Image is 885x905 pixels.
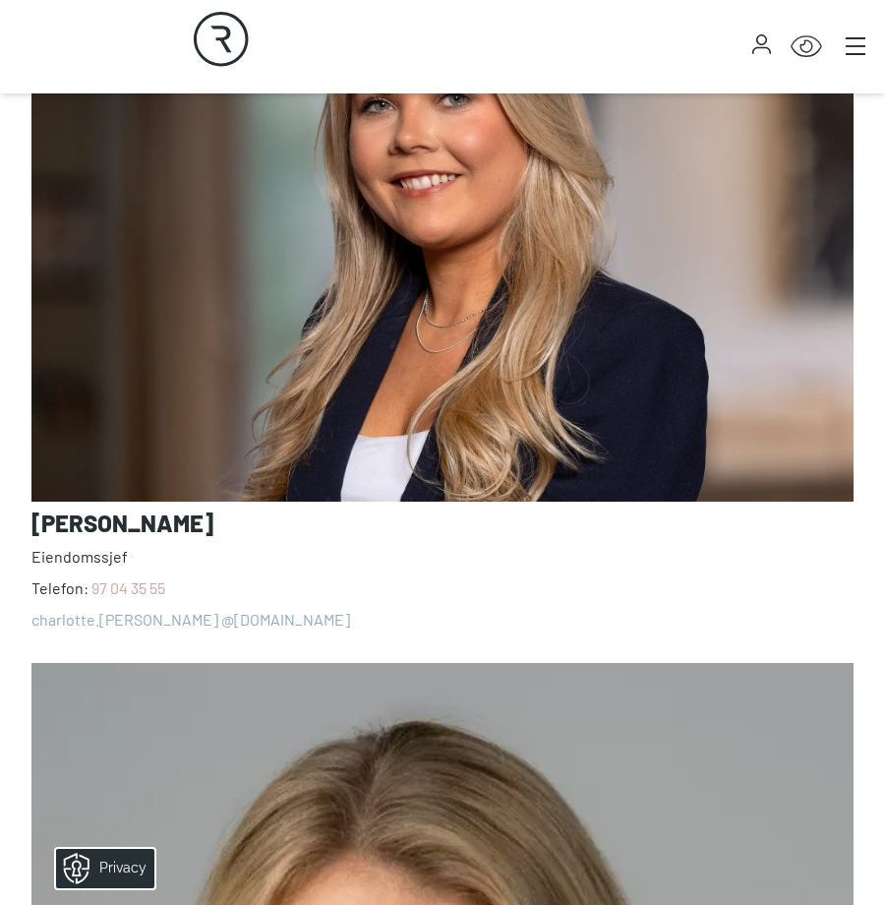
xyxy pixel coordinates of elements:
[31,545,854,569] span: Eiendomssjef
[31,576,854,600] span: Telefon:
[31,510,854,537] h3: [PERSON_NAME]
[31,608,854,632] a: charlotte.[PERSON_NAME] @[DOMAIN_NAME]
[791,31,822,63] button: Open Accessibility Menu
[20,842,180,895] iframe: Manage Preferences
[842,32,869,60] button: Main menu
[91,578,165,597] a: 97 04 35 55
